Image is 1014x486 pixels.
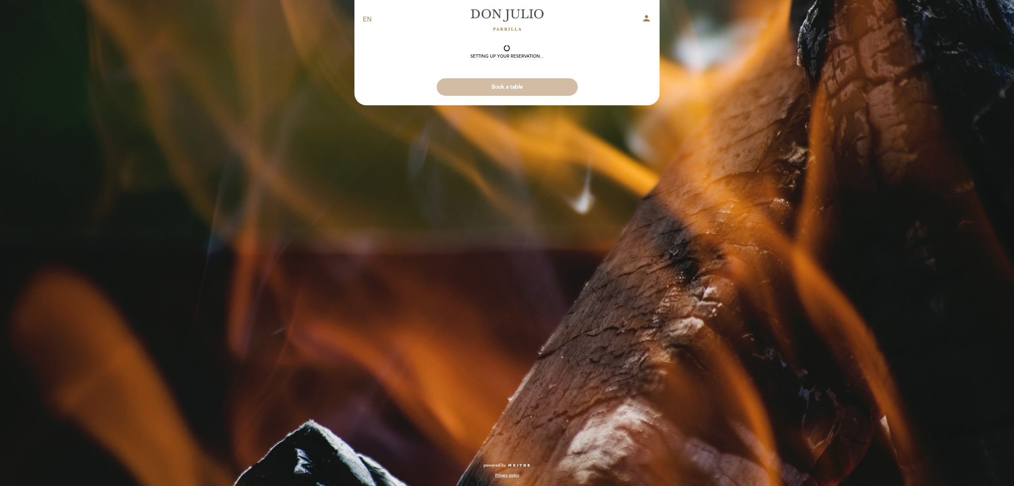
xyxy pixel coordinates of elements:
div: Setting up your reservation... [470,53,544,60]
i: person [642,14,651,23]
span: powered by [484,463,506,468]
button: Book a table [437,78,578,96]
a: Privacy policy [495,472,519,478]
img: MEITRE [508,464,530,468]
a: powered by [484,463,530,468]
a: [PERSON_NAME] [457,9,557,31]
button: person [642,14,651,26]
